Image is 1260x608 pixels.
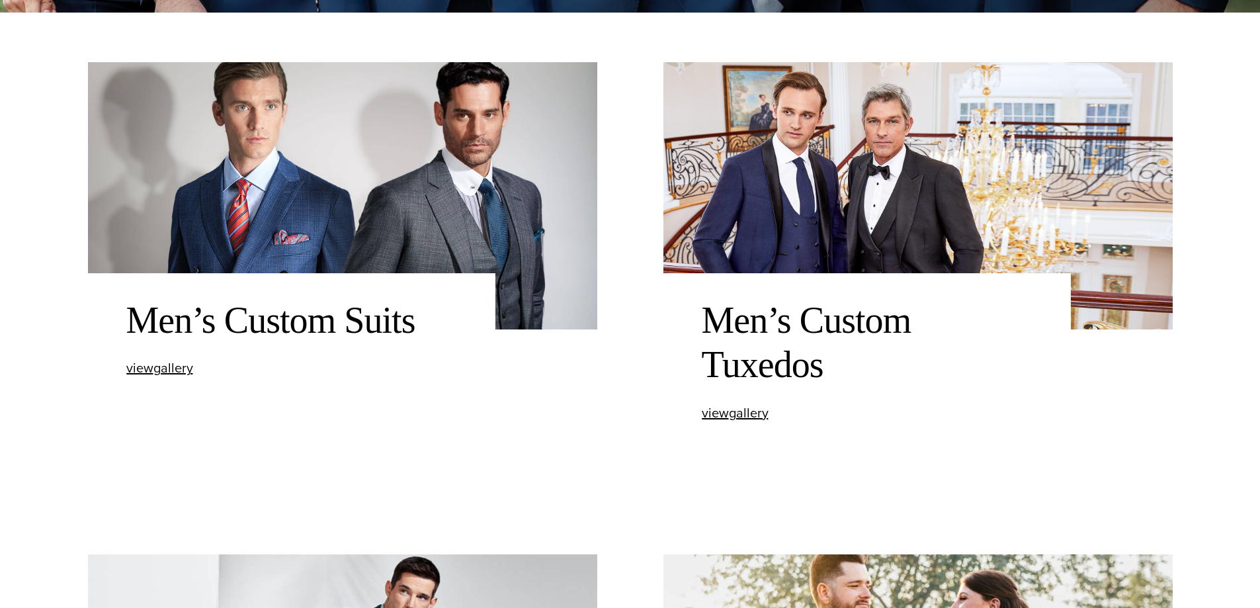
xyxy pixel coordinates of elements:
[88,62,597,329] img: Two clients in wedding suits. One wearing a double breasted blue paid suit with orange tie. One w...
[126,361,193,375] a: viewgallery
[30,9,57,21] span: Help
[126,298,457,343] h2: Men’s Custom Suits
[126,358,193,378] span: view gallery
[702,403,769,423] span: view gallery
[702,406,769,420] a: viewgallery
[702,298,1032,387] h2: Men’s Custom Tuxedos
[663,62,1173,329] img: 2 models wearing bespoke wedding tuxedos. One wearing black single breasted peak lapel and one we...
